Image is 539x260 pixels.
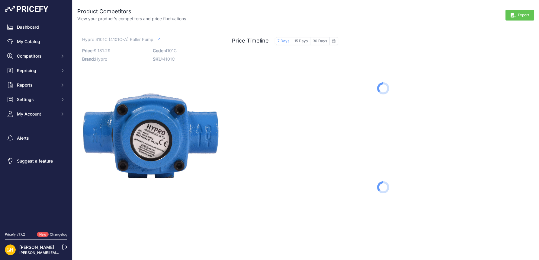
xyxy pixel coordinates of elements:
[153,56,163,62] span: SKU:
[292,37,310,45] button: 15 Days
[17,53,56,59] span: Competitors
[153,55,220,63] p: 4101C
[82,55,149,63] p: Hypro
[77,16,186,22] p: View your product's competitors and price fluctuations
[19,250,112,255] a: [PERSON_NAME][EMAIL_ADDRESS][DOMAIN_NAME]
[5,109,67,119] button: My Account
[17,111,56,117] span: My Account
[310,37,329,45] button: 30 Days
[5,6,48,12] img: Pricefy Logo
[37,232,49,237] span: New
[82,46,149,55] p: $ 181.29
[5,80,67,90] button: Reports
[5,36,67,47] a: My Catalog
[50,232,67,236] a: Changelog
[5,22,67,33] a: Dashboard
[77,7,186,16] h2: Product Competitors
[5,133,67,144] a: Alerts
[17,68,56,74] span: Repricing
[275,37,292,45] button: 7 Days
[17,97,56,103] span: Settings
[5,22,67,225] nav: Sidebar
[19,245,54,250] a: [PERSON_NAME]
[153,48,165,53] span: Code:
[5,156,67,166] a: Suggest a feature
[5,232,25,237] div: Pricefy v1.7.2
[232,36,269,45] h2: Price Timeline
[5,51,67,62] button: Competitors
[153,46,220,55] p: 4101C
[5,94,67,105] button: Settings
[82,48,94,53] span: Price:
[82,36,153,43] span: Hypro 4101C (4101C-A) Roller Pump
[82,56,95,62] span: Brand:
[17,82,56,88] span: Reports
[505,10,534,21] button: Export
[5,65,67,76] button: Repricing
